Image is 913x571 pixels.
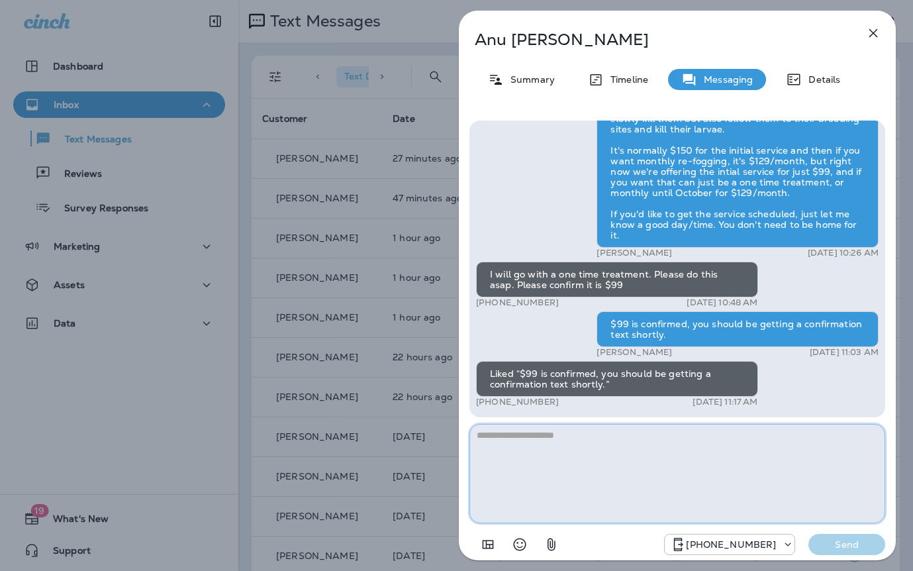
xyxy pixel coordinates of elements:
p: [DATE] 10:26 AM [808,248,879,258]
div: +1 (817) 482-3792 [665,537,794,552]
p: [PHONE_NUMBER] [476,297,559,308]
div: Liked “$99 is confirmed, you should be getting a confirmation text shortly.” [476,361,758,397]
p: [DATE] 11:03 AM [810,347,879,358]
p: [PHONE_NUMBER] [686,539,776,550]
p: [DATE] 11:17 AM [693,397,757,407]
p: Summary [504,74,555,85]
p: Details [802,74,840,85]
div: $99 is confirmed, you should be getting a confirmation text shortly. [597,311,879,347]
p: [PERSON_NAME] [597,248,672,258]
p: Anu [PERSON_NAME] [475,30,836,49]
p: [DATE] 10:48 AM [687,297,757,308]
button: Add in a premade template [475,531,501,558]
div: I will go with a one time treatment. Please do this asap. Please confirm it is $99 [476,262,758,297]
p: Messaging [697,74,753,85]
p: [PERSON_NAME] [597,347,672,358]
p: Timeline [604,74,648,85]
p: [PHONE_NUMBER] [476,397,559,407]
button: Select an emoji [506,531,533,558]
